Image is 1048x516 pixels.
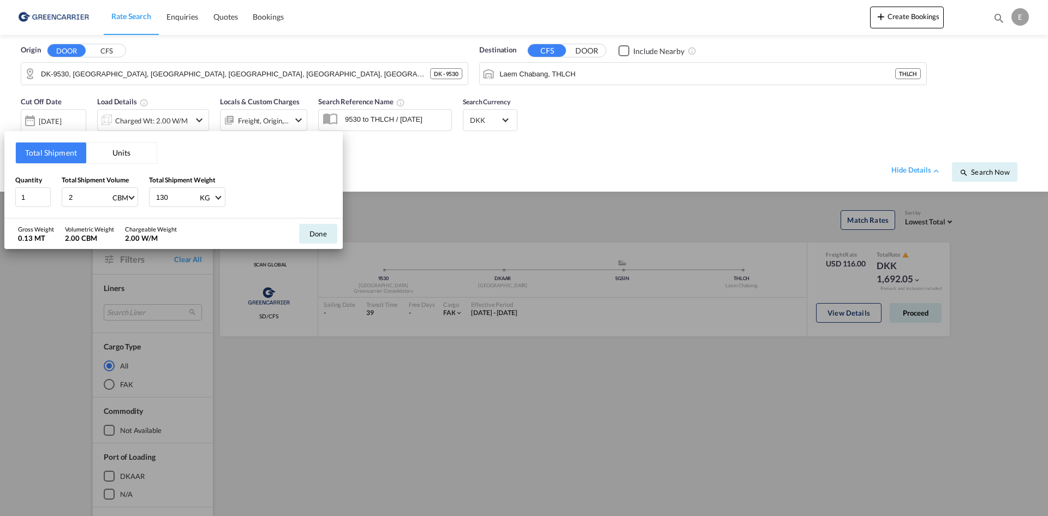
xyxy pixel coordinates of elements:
span: Total Shipment Weight [149,176,216,184]
div: KG [200,193,210,202]
button: Units [86,143,157,163]
div: 2.00 CBM [65,233,114,243]
div: Chargeable Weight [125,225,177,233]
div: CBM [112,193,128,202]
input: Enter weight [155,188,199,206]
div: Gross Weight [18,225,54,233]
button: Done [299,224,337,244]
span: Quantity [15,176,42,184]
button: Total Shipment [16,143,86,163]
div: 0.13 MT [18,233,54,243]
div: Volumetric Weight [65,225,114,233]
input: Enter volume [68,188,111,206]
div: 2.00 W/M [125,233,177,243]
input: Qty [15,187,51,207]
span: Total Shipment Volume [62,176,129,184]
